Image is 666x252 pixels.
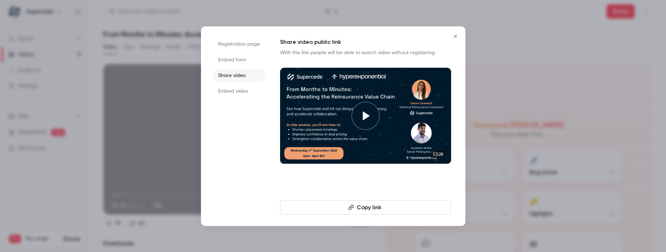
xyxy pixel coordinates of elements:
[280,49,451,56] p: With this link people will be able to watch video without registering
[212,53,266,66] li: Embed form
[212,38,266,51] li: Registration page
[280,38,451,46] h1: Share video public link
[212,85,266,98] li: Embed video
[448,29,463,43] button: Close
[280,68,451,164] a: 53:28
[212,69,266,82] li: Share video
[431,150,445,158] span: 53:28
[280,200,451,215] button: Copy link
